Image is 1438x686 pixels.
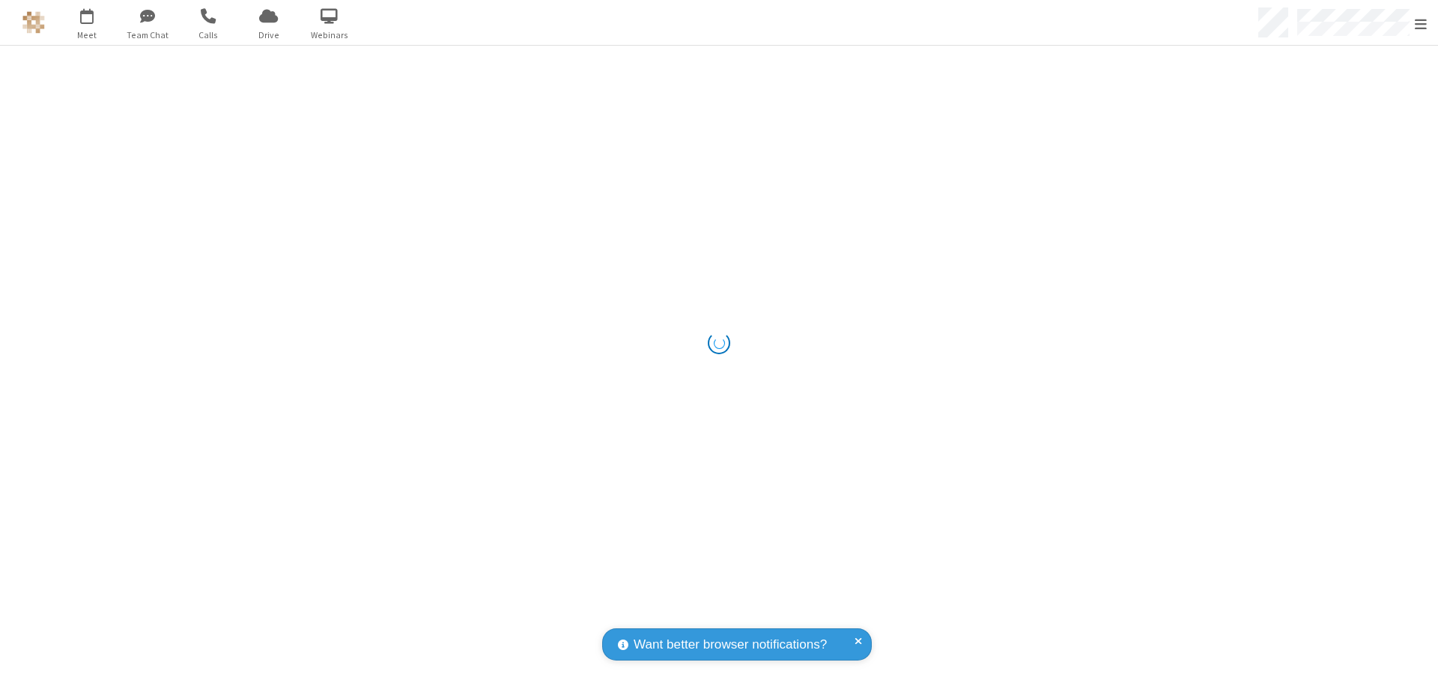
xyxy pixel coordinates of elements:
[634,635,827,655] span: Want better browser notifications?
[240,28,297,42] span: Drive
[22,11,45,34] img: QA Selenium DO NOT DELETE OR CHANGE
[301,28,357,42] span: Webinars
[119,28,175,42] span: Team Chat
[180,28,236,42] span: Calls
[58,28,115,42] span: Meet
